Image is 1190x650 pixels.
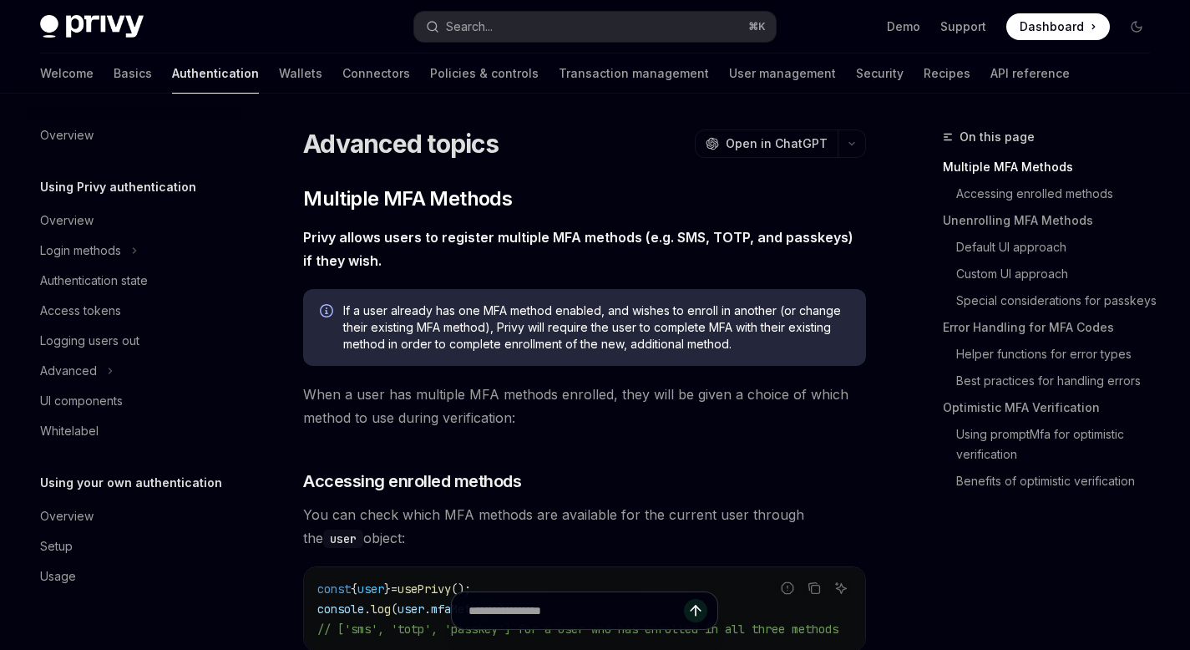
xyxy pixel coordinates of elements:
[943,287,1163,314] a: Special considerations for passkeys
[40,331,139,351] div: Logging users out
[320,304,337,321] svg: Info
[748,20,766,33] span: ⌘ K
[27,206,241,236] a: Overview
[40,53,94,94] a: Welcome
[398,581,451,597] span: usePrivy
[943,368,1163,394] a: Best practices for handling errors
[943,341,1163,368] a: Helper functions for error types
[830,577,852,599] button: Ask AI
[303,185,512,212] span: Multiple MFA Methods
[27,386,241,416] a: UI components
[943,207,1163,234] a: Unenrolling MFA Methods
[943,314,1163,341] a: Error Handling for MFA Codes
[40,177,196,197] h5: Using Privy authentication
[40,506,94,526] div: Overview
[726,135,828,152] span: Open in ChatGPT
[990,53,1070,94] a: API reference
[27,416,241,446] a: Whitelabel
[1006,13,1110,40] a: Dashboard
[451,581,471,597] span: ();
[940,18,986,35] a: Support
[695,129,838,158] button: Open in ChatGPT
[40,391,123,411] div: UI components
[279,53,322,94] a: Wallets
[27,326,241,356] a: Logging users out
[342,53,410,94] a: Connectors
[40,421,99,441] div: Whitelabel
[27,501,241,531] a: Overview
[430,53,539,94] a: Policies & controls
[1020,18,1084,35] span: Dashboard
[27,236,241,266] button: Toggle Login methods section
[303,503,866,550] span: You can check which MFA methods are available for the current user through the object:
[856,53,904,94] a: Security
[943,421,1163,468] a: Using promptMfa for optimistic verification
[40,301,121,321] div: Access tokens
[684,599,707,622] button: Send message
[317,581,351,597] span: const
[27,356,241,386] button: Toggle Advanced section
[27,296,241,326] a: Access tokens
[172,53,259,94] a: Authentication
[351,581,357,597] span: {
[446,17,493,37] div: Search...
[27,531,241,561] a: Setup
[40,15,144,38] img: dark logo
[40,125,94,145] div: Overview
[27,266,241,296] a: Authentication state
[40,361,97,381] div: Advanced
[27,120,241,150] a: Overview
[40,211,94,231] div: Overview
[384,581,391,597] span: }
[391,581,398,597] span: =
[943,468,1163,495] a: Benefits of optimistic verification
[803,577,825,599] button: Copy the contents from the code block
[943,261,1163,287] a: Custom UI approach
[468,592,684,629] input: Ask a question...
[777,577,798,599] button: Report incorrect code
[27,561,241,592] a: Usage
[729,53,836,94] a: User management
[943,154,1163,180] a: Multiple MFA Methods
[114,53,152,94] a: Basics
[924,53,970,94] a: Recipes
[303,383,866,429] span: When a user has multiple MFA methods enrolled, they will be given a choice of which method to use...
[887,18,920,35] a: Demo
[303,129,499,159] h1: Advanced topics
[343,302,849,353] span: If a user already has one MFA method enabled, and wishes to enroll in another (or change their ex...
[943,394,1163,421] a: Optimistic MFA Verification
[303,470,521,493] span: Accessing enrolled methods
[40,566,76,587] div: Usage
[960,127,1035,147] span: On this page
[323,530,363,548] code: user
[559,53,709,94] a: Transaction management
[40,473,222,493] h5: Using your own authentication
[303,229,853,269] strong: Privy allows users to register multiple MFA methods (e.g. SMS, TOTP, and passkeys) if they wish.
[40,241,121,261] div: Login methods
[943,234,1163,261] a: Default UI approach
[1123,13,1150,40] button: Toggle dark mode
[357,581,384,597] span: user
[40,536,73,556] div: Setup
[40,271,148,291] div: Authentication state
[414,12,775,42] button: Open search
[943,180,1163,207] a: Accessing enrolled methods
